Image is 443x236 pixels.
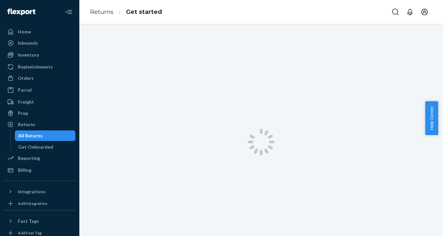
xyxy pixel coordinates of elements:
[4,108,75,118] a: Prep
[15,142,76,152] a: Get Onboarded
[18,167,31,173] div: Billing
[18,99,34,105] div: Freight
[4,200,75,208] a: Add Integration
[18,218,39,224] div: Fast Tags
[4,38,75,48] a: Inbounds
[4,153,75,164] a: Reporting
[4,85,75,95] a: Parcel
[18,144,53,150] div: Get Onboarded
[403,5,417,19] button: Open notifications
[18,230,42,236] div: Add Fast Tag
[4,97,75,107] a: Freight
[425,101,438,135] button: Help Center
[4,62,75,72] a: Replenishments
[18,201,47,206] div: Add Integration
[4,119,75,130] a: Returns
[15,130,76,141] a: All Returns
[62,5,75,19] button: Close Navigation
[7,9,35,15] img: Flexport logo
[18,121,35,128] div: Returns
[4,73,75,83] a: Orders
[18,188,46,195] div: Integrations
[4,165,75,175] a: Billing
[18,52,39,58] div: Inventory
[18,87,32,93] div: Parcel
[4,216,75,226] button: Fast Tags
[18,64,53,70] div: Replenishments
[18,75,34,81] div: Orders
[4,26,75,37] a: Home
[18,40,38,46] div: Inbounds
[18,28,31,35] div: Home
[18,155,40,162] div: Reporting
[389,5,402,19] button: Open Search Box
[4,50,75,60] a: Inventory
[126,8,162,16] a: Get started
[4,186,75,197] button: Integrations
[85,2,167,22] ol: breadcrumbs
[18,110,28,117] div: Prep
[90,8,113,16] a: Returns
[418,5,431,19] button: Open account menu
[18,132,43,139] div: All Returns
